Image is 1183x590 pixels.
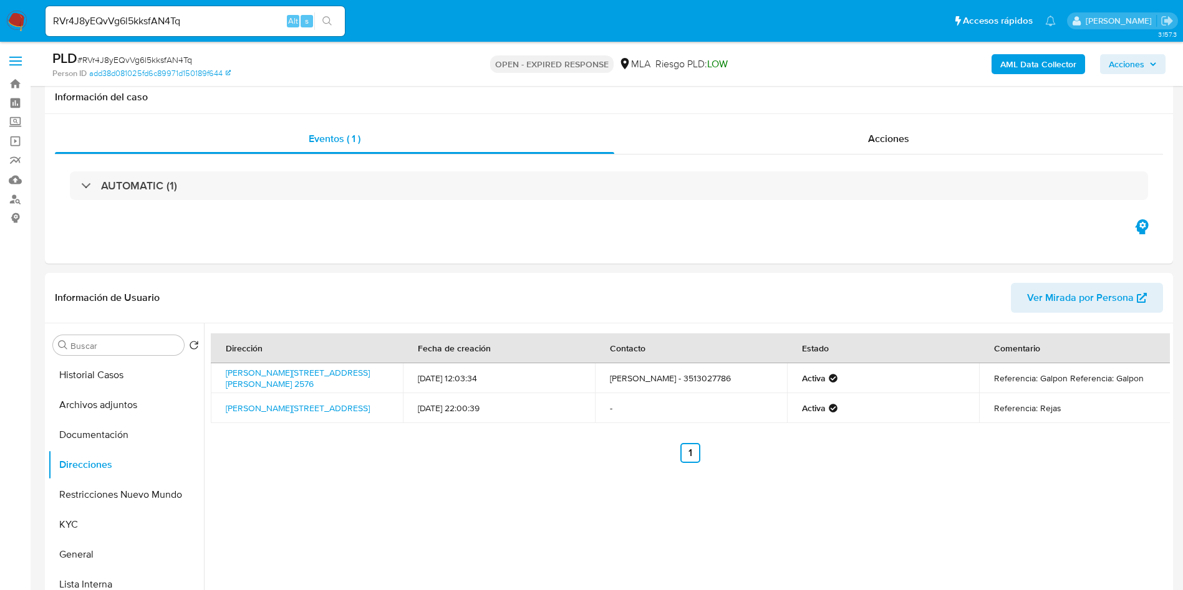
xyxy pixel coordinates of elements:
[595,393,787,423] td: -
[211,333,403,363] th: Dirección
[1161,14,1174,27] a: Salir
[802,402,826,414] strong: Activa
[1000,54,1076,74] b: AML Data Collector
[707,57,728,71] span: LOW
[680,443,700,463] a: Ir a la página 1
[1027,283,1134,313] span: Ver Mirada por Persona
[963,14,1033,27] span: Accesos rápidos
[48,480,204,510] button: Restricciones Nuevo Mundo
[48,390,204,420] button: Archivos adjuntos
[979,363,1171,393] td: Referencia: Galpon Referencia: Galpon
[314,12,340,30] button: search-icon
[595,333,787,363] th: Contacto
[189,340,199,354] button: Volver al orden por defecto
[403,393,595,423] td: [DATE] 22:00:39
[490,55,614,73] p: OPEN - EXPIRED RESPONSE
[89,68,231,79] a: add38d081025fd6c89971d150189f644
[787,333,979,363] th: Estado
[288,15,298,27] span: Alt
[52,68,87,79] b: Person ID
[58,340,68,350] button: Buscar
[226,402,370,414] a: [PERSON_NAME][STREET_ADDRESS]
[802,373,826,384] strong: Activa
[403,363,595,393] td: [DATE] 12:03:34
[101,179,177,193] h3: AUTOMATIC (1)
[48,540,204,569] button: General
[211,443,1170,463] nav: Paginación
[77,54,192,66] span: # RVr4J8yEQvVg6l5kksfAN4Tq
[226,366,370,390] a: [PERSON_NAME][STREET_ADDRESS][PERSON_NAME] 2576
[48,360,204,390] button: Historial Casos
[309,131,360,146] span: Eventos ( 1 )
[305,15,309,27] span: s
[48,450,204,480] button: Direcciones
[619,57,650,71] div: MLA
[979,393,1171,423] td: Referencia: Rejas
[70,171,1148,200] div: AUTOMATIC (1)
[46,13,345,29] input: Buscar usuario o caso...
[868,131,909,146] span: Acciones
[48,420,204,450] button: Documentación
[48,510,204,540] button: KYC
[1109,54,1144,74] span: Acciones
[55,292,160,304] h1: Información de Usuario
[403,333,595,363] th: Fecha de creación
[1011,283,1163,313] button: Ver Mirada por Persona
[595,363,787,393] td: [PERSON_NAME] - 3513027786
[1100,54,1166,74] button: Acciones
[70,340,179,351] input: Buscar
[979,333,1171,363] th: Comentario
[52,48,77,68] b: PLD
[992,54,1085,74] button: AML Data Collector
[655,57,728,71] span: Riesgo PLD:
[1045,16,1056,26] a: Notificaciones
[55,91,1163,103] h1: Información del caso
[1086,15,1156,27] p: nicolas.duclosson@mercadolibre.com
